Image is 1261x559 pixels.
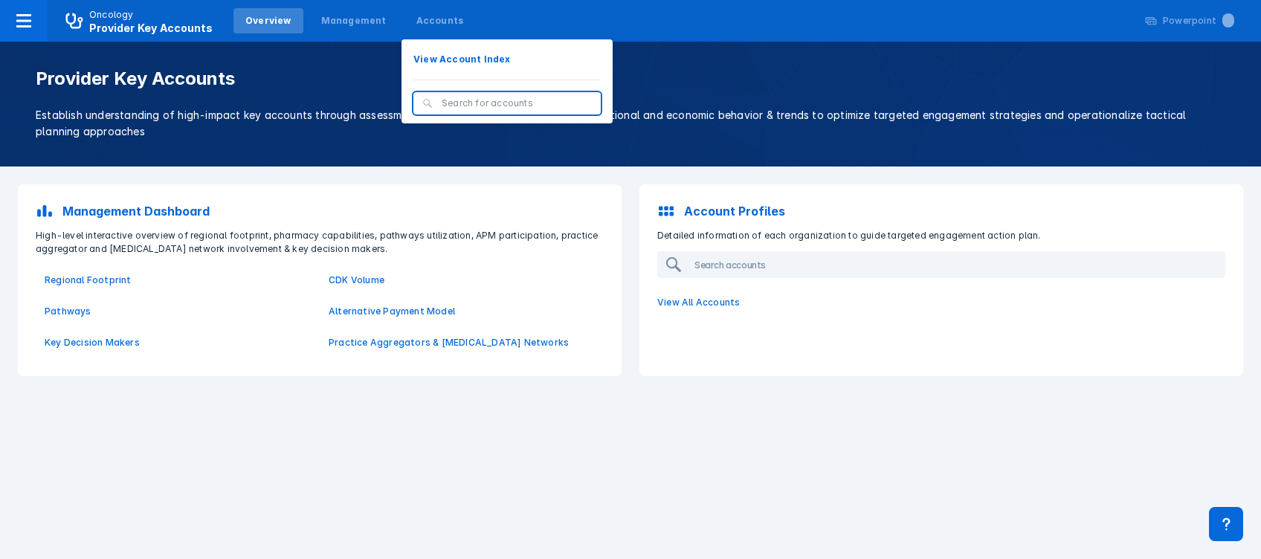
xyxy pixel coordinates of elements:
a: Management [309,8,399,33]
p: Account Profiles [684,202,785,220]
div: Overview [245,14,291,28]
div: Powerpoint [1163,14,1234,28]
button: View Account Index [401,48,613,71]
div: Accounts [416,14,464,28]
a: Account Profiles [648,193,1234,229]
p: High-level interactive overview of regional footprint, pharmacy capabilities, pathways utilizatio... [27,229,613,256]
a: Alternative Payment Model [329,305,595,318]
input: Search for accounts [442,97,592,110]
h1: Provider Key Accounts [36,68,1225,89]
a: Key Decision Makers [45,336,311,349]
a: View All Accounts [648,287,1234,318]
a: Regional Footprint [45,274,311,287]
p: Oncology [89,8,134,22]
p: Detailed information of each organization to guide targeted engagement action plan. [648,229,1234,242]
a: CDK Volume [329,274,595,287]
a: Practice Aggregators & [MEDICAL_DATA] Networks [329,336,595,349]
p: View Account Index [413,53,511,66]
a: Management Dashboard [27,193,613,229]
a: Pathways [45,305,311,318]
a: Overview [233,8,303,33]
p: Establish understanding of high-impact key accounts through assessment of indication-specific cli... [36,107,1225,140]
p: Management Dashboard [62,202,210,220]
input: Search accounts [688,253,1135,277]
div: Management [321,14,387,28]
a: Accounts [404,8,476,33]
span: Provider Key Accounts [89,22,213,34]
div: Contact Support [1209,507,1243,541]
